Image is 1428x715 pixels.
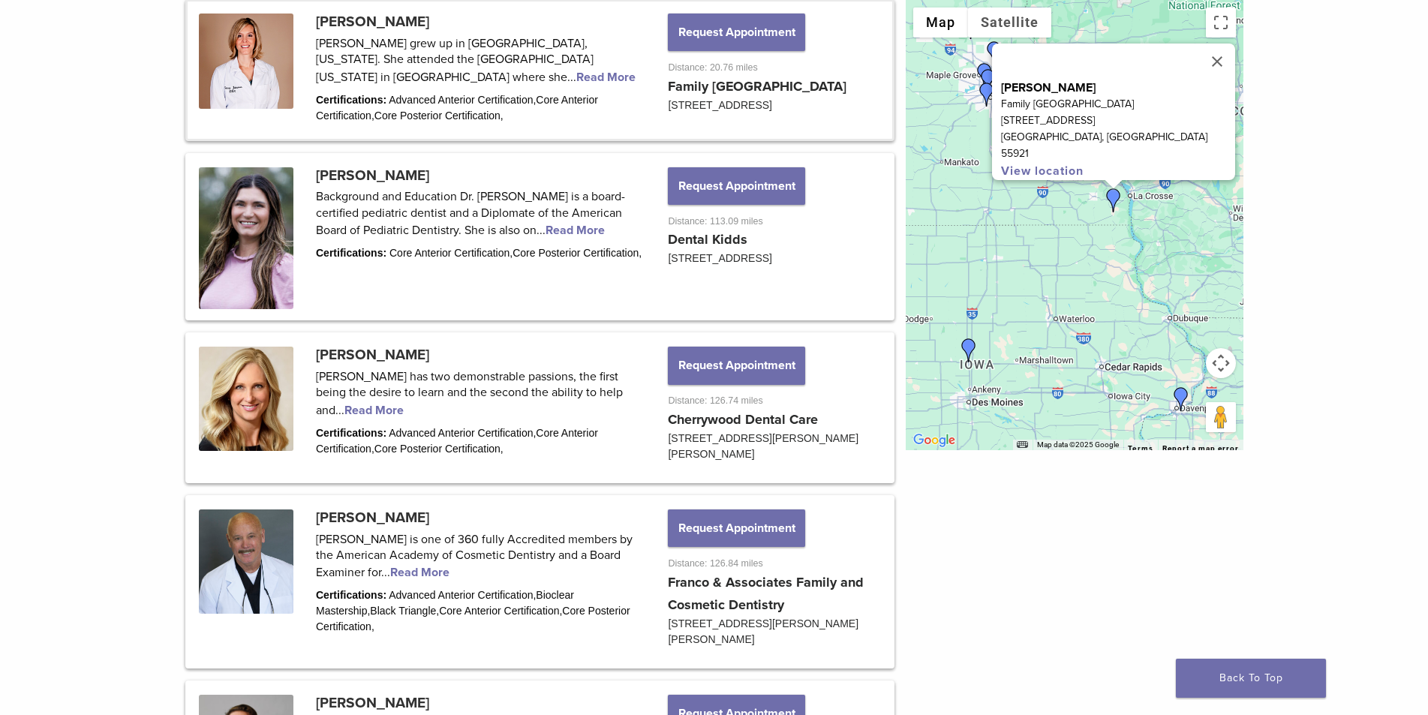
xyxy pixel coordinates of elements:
button: Show street map [913,8,968,38]
p: [PERSON_NAME] [1001,80,1235,96]
button: Show satellite imagery [968,8,1051,38]
button: Request Appointment [668,167,804,205]
button: Keyboard shortcuts [1017,440,1027,450]
div: Dr. Sonya Stoltze [957,338,981,362]
div: Dr. Luis Delima [976,69,1000,93]
div: Dr. Andrea Ruby [973,63,997,87]
button: Drag Pegman onto the map to open Street View [1206,402,1236,432]
button: Request Appointment [668,509,804,547]
div: Dr. Stacey Johanson [1102,188,1126,212]
a: View location [1001,164,1084,179]
img: Google [909,431,959,450]
div: Dr. Frank Milnar [988,64,1012,88]
button: Request Appointment [668,14,804,51]
p: [GEOGRAPHIC_DATA], [GEOGRAPHIC_DATA] 55921 [1001,129,1235,162]
div: DR. Brian Prudent [1169,387,1193,411]
div: Dr. Darcy Rindelaub [982,41,1006,65]
a: Report a map error [1162,444,1239,452]
button: Toggle fullscreen view [1206,8,1236,38]
a: Back To Top [1176,659,1326,698]
p: [STREET_ADDRESS] [1001,113,1235,129]
span: Map data ©2025 Google [1037,440,1119,449]
button: Request Appointment [668,347,804,384]
button: Close [1199,44,1235,80]
a: Terms (opens in new tab) [1128,444,1153,453]
p: Family [GEOGRAPHIC_DATA] [1001,96,1235,113]
a: Open this area in Google Maps (opens a new window) [909,431,959,450]
button: Map camera controls [1206,348,1236,378]
div: Dr. Melissa Zettler [975,83,999,107]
